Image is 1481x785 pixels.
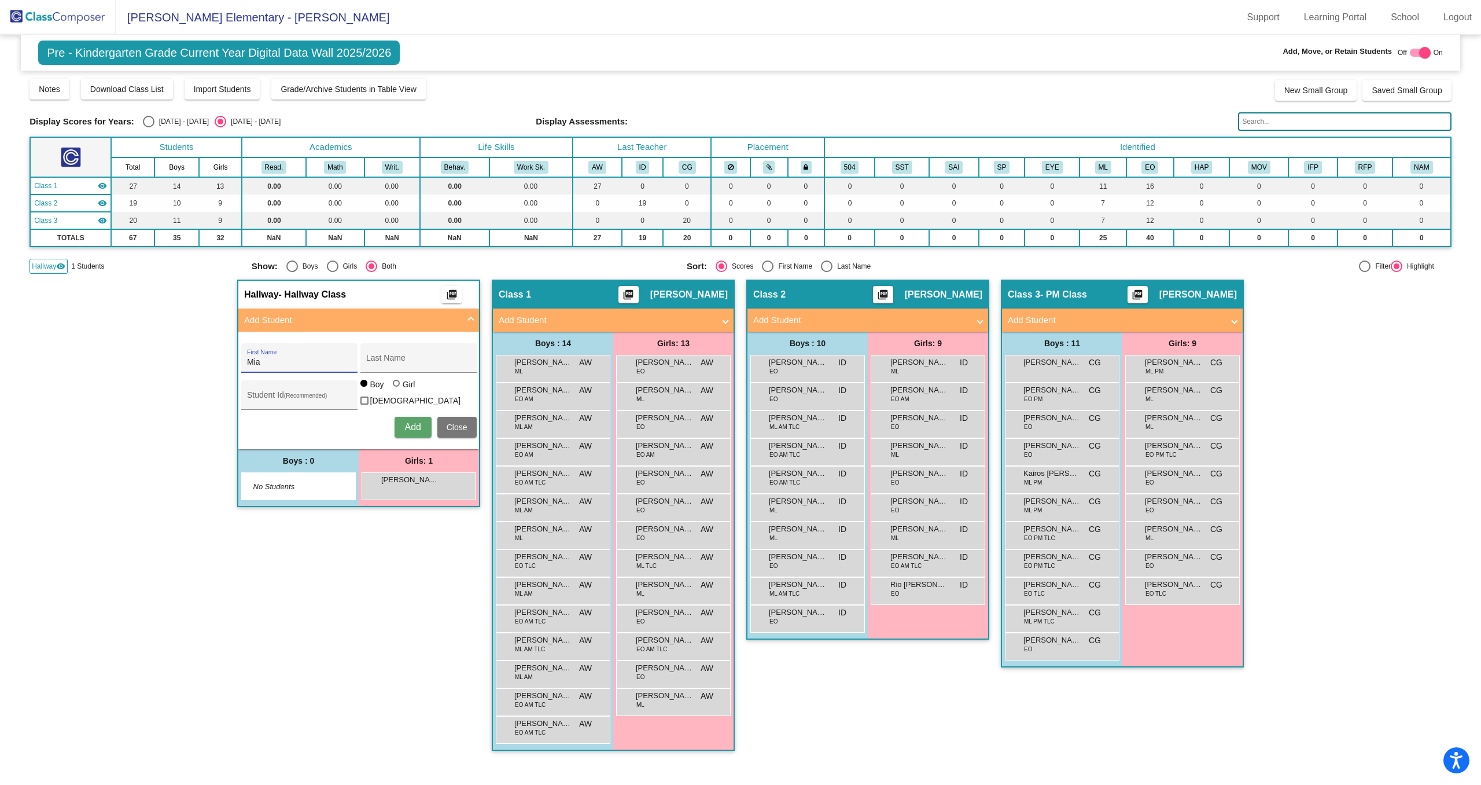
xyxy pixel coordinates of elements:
[1080,157,1126,177] th: Multilingual Learner (EL)
[1288,157,1338,177] th: Initial Fluent English Proficient
[750,195,788,212] td: 0
[420,137,573,157] th: Life Skills
[514,161,548,174] button: Work Sk.
[382,161,403,174] button: Writ.
[199,177,241,195] td: 13
[447,423,467,432] span: Close
[30,79,69,100] button: Notes
[1141,161,1158,174] button: EO
[841,161,859,174] button: 504
[143,116,281,127] mat-radio-group: Select an option
[1229,177,1288,195] td: 0
[154,116,209,127] div: [DATE] - [DATE]
[979,195,1025,212] td: 0
[1023,357,1081,368] span: [PERSON_NAME]
[199,229,241,247] td: 32
[1210,357,1222,369] span: CG
[875,212,929,229] td: 0
[1024,423,1032,431] span: EO
[663,212,711,229] td: 20
[370,379,384,390] div: Boy
[261,161,287,174] button: Read.
[1434,8,1481,27] a: Logout
[1210,412,1222,424] span: CG
[1392,212,1451,229] td: 0
[890,412,948,424] span: [PERSON_NAME]
[753,289,786,300] span: Class 2
[945,161,963,174] button: SAI
[1338,229,1392,247] td: 0
[613,332,734,355] div: Girls: 13
[929,157,979,177] th: Specialized Academic Instruction
[1434,47,1443,58] span: On
[242,212,306,229] td: 0.00
[1080,177,1126,195] td: 11
[618,286,639,303] button: Print Students Details
[364,212,420,229] td: 0.00
[242,137,420,157] th: Academics
[929,229,979,247] td: 0
[420,177,489,195] td: 0.00
[622,229,663,247] td: 19
[769,423,800,431] span: ML AM TLC
[194,85,251,94] span: Import Students
[824,229,875,247] td: 0
[1024,395,1042,403] span: EO PM
[247,395,351,404] input: Student Id
[366,358,470,367] input: Last Name
[489,229,573,247] td: NaN
[1122,332,1243,355] div: Girls: 9
[838,412,846,424] span: ID
[154,229,199,247] td: 35
[244,314,459,327] mat-panel-title: Add Student
[960,412,968,424] span: ID
[1174,177,1230,195] td: 0
[905,289,982,300] span: [PERSON_NAME]
[306,195,364,212] td: 0.00
[1229,212,1288,229] td: 0
[489,195,573,212] td: 0.00
[499,289,531,300] span: Class 1
[838,357,846,369] span: ID
[979,229,1025,247] td: 0
[1371,261,1391,272] div: Filter
[493,309,734,332] mat-expansion-panel-header: Add Student
[71,261,104,272] span: 1 Students
[636,384,694,396] span: [PERSON_NAME]
[636,161,650,174] button: ID
[1130,289,1144,305] mat-icon: picture_as_pdf
[1126,195,1174,212] td: 12
[39,85,60,94] span: Notes
[769,384,827,396] span: [PERSON_NAME]
[338,261,358,272] div: Girls
[636,395,644,403] span: ML
[98,216,107,225] mat-icon: visibility
[788,229,824,247] td: 0
[420,195,489,212] td: 0.00
[111,195,154,212] td: 19
[1355,161,1376,174] button: RFP
[499,314,714,327] mat-panel-title: Add Student
[493,332,613,355] div: Boys : 14
[1089,357,1101,369] span: CG
[701,412,713,424] span: AW
[636,423,644,431] span: EO
[1002,332,1122,355] div: Boys : 11
[875,195,929,212] td: 0
[711,195,750,212] td: 0
[769,357,827,368] span: [PERSON_NAME]
[1229,229,1288,247] td: 0
[30,229,111,247] td: TOTALS
[679,161,696,174] button: CG
[573,212,622,229] td: 0
[30,195,111,212] td: Ilene DeLuna - No Class Name
[875,157,929,177] th: Student Study Team
[573,157,622,177] th: Adam Wright
[111,177,154,195] td: 27
[154,157,199,177] th: Boys
[1229,157,1288,177] th: Moving Next Year
[622,212,663,229] td: 0
[663,195,711,212] td: 0
[1145,412,1203,424] span: [PERSON_NAME] [PERSON_NAME]
[960,384,968,397] span: ID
